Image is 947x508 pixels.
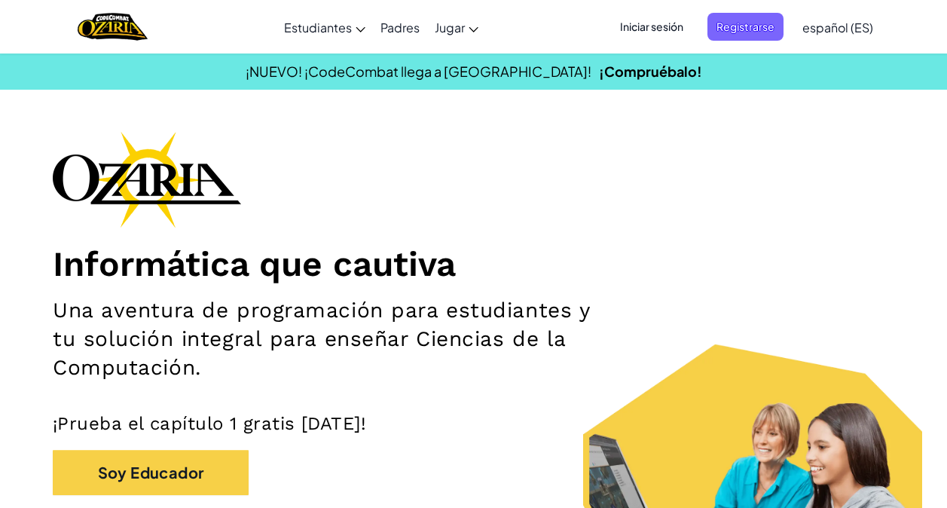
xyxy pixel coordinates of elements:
[795,7,881,47] a: español (ES)
[707,13,784,41] button: Registrarse
[611,13,692,41] button: Iniciar sesión
[599,63,702,80] a: ¡Compruébalo!
[53,412,894,435] p: ¡Prueba el capítulo 1 gratis [DATE]!
[78,11,148,42] a: Ozaria by CodeCombat logo
[246,63,591,80] span: ¡NUEVO! ¡CodeCombat llega a [GEOGRAPHIC_DATA]!
[53,131,241,228] img: Ozaria branding logo
[802,20,873,35] span: español (ES)
[373,7,427,47] a: Padres
[53,450,249,495] button: Soy Educador
[276,7,373,47] a: Estudiantes
[53,243,894,285] h1: Informática que cautiva
[435,20,465,35] span: Jugar
[284,20,352,35] span: Estudiantes
[427,7,486,47] a: Jugar
[78,11,148,42] img: Home
[53,296,616,382] h2: Una aventura de programación para estudiantes y tu solución integral para enseñar Ciencias de la ...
